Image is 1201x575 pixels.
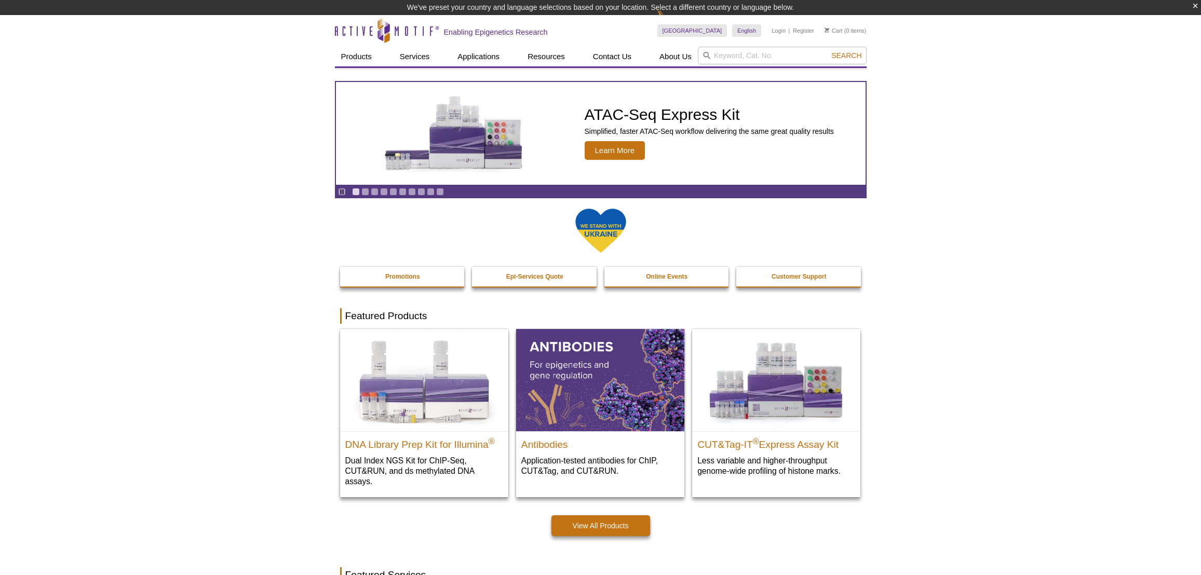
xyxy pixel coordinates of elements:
[692,329,860,431] img: CUT&Tag-IT® Express Assay Kit
[585,107,834,122] h2: ATAC-Seq Express Kit
[340,329,508,497] a: DNA Library Prep Kit for Illumina DNA Library Prep Kit for Illumina® Dual Index NGS Kit for ChIP-...
[417,188,425,196] a: Go to slide 8
[340,329,508,431] img: DNA Library Prep Kit for Illumina
[451,47,506,66] a: Applications
[336,82,866,185] article: ATAC-Seq Express Kit
[352,188,360,196] a: Go to slide 1
[385,273,420,280] strong: Promotions
[825,24,867,37] li: (0 items)
[521,47,571,66] a: Resources
[506,273,563,280] strong: Epi-Services Quote
[831,51,861,60] span: Search
[345,455,503,487] p: Dual Index NGS Kit for ChIP-Seq, CUT&RUN, and ds methylated DNA assays.
[489,436,495,445] sup: ®
[516,329,684,431] img: All Antibodies
[427,188,435,196] a: Go to slide 9
[697,434,855,450] h2: CUT&Tag-IT Express Assay Kit
[657,24,727,37] a: [GEOGRAPHIC_DATA]
[361,188,369,196] a: Go to slide 2
[732,24,761,37] a: English
[472,267,598,286] a: Epi-Services Quote
[585,141,645,160] span: Learn More
[399,188,407,196] a: Go to slide 6
[551,515,650,536] a: View All Products
[604,267,730,286] a: Online Events
[394,47,436,66] a: Services
[772,27,786,34] a: Login
[335,47,378,66] a: Products
[371,188,379,196] a: Go to slide 3
[789,24,790,37] li: |
[828,51,865,60] button: Search
[753,436,759,445] sup: ®
[521,455,679,476] p: Application-tested antibodies for ChIP, CUT&Tag, and CUT&RUN.
[408,188,416,196] a: Go to slide 7
[825,27,843,34] a: Cart
[692,329,860,486] a: CUT&Tag-IT® Express Assay Kit CUT&Tag-IT®Express Assay Kit Less variable and higher-throughput ge...
[653,47,698,66] a: About Us
[646,273,687,280] strong: Online Events
[793,27,814,34] a: Register
[657,8,684,32] img: Change Here
[736,267,862,286] a: Customer Support
[389,188,397,196] a: Go to slide 5
[575,208,627,254] img: We Stand With Ukraine
[587,47,638,66] a: Contact Us
[444,28,548,37] h2: Enabling Epigenetics Research
[516,329,684,486] a: All Antibodies Antibodies Application-tested antibodies for ChIP, CUT&Tag, and CUT&RUN.
[369,94,541,173] img: ATAC-Seq Express Kit
[698,47,867,64] input: Keyword, Cat. No.
[436,188,444,196] a: Go to slide 10
[825,28,829,33] img: Your Cart
[336,82,866,185] a: ATAC-Seq Express Kit ATAC-Seq Express Kit Simplified, faster ATAC-Seq workflow delivering the sam...
[345,434,503,450] h2: DNA Library Prep Kit for Illumina
[340,308,861,324] h2: Featured Products
[772,273,826,280] strong: Customer Support
[380,188,388,196] a: Go to slide 4
[340,267,466,286] a: Promotions
[521,434,679,450] h2: Antibodies
[697,455,855,476] p: Less variable and higher-throughput genome-wide profiling of histone marks​.
[338,188,346,196] a: Toggle autoplay
[585,127,834,136] p: Simplified, faster ATAC-Seq workflow delivering the same great quality results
